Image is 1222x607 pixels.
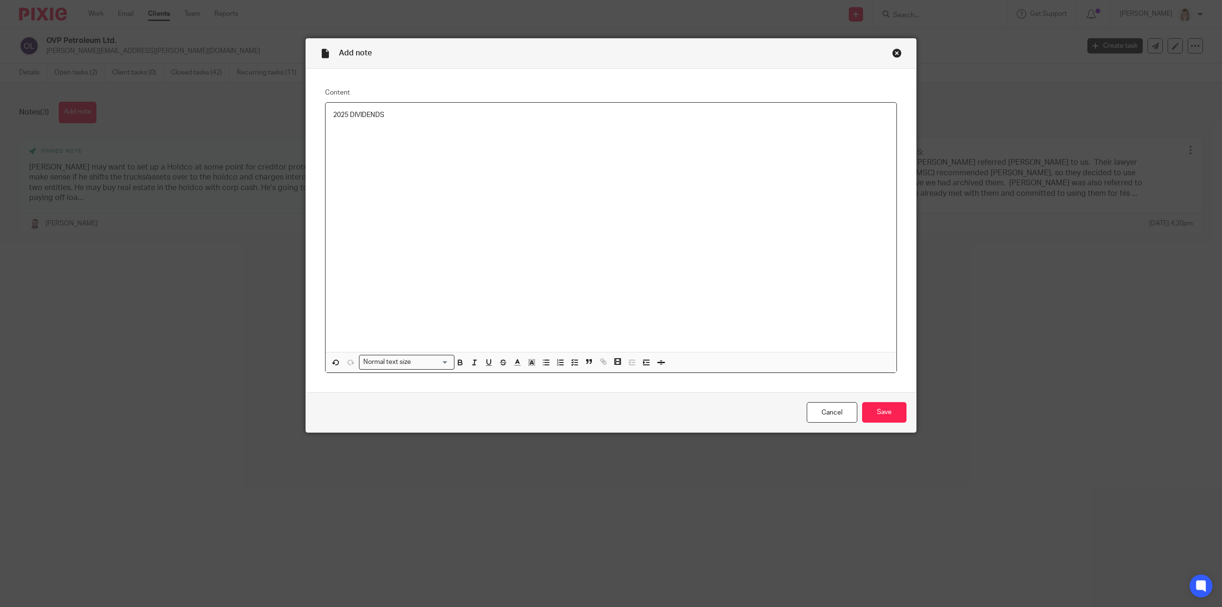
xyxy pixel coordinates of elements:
span: Normal text size [361,357,413,367]
input: Save [862,402,906,423]
p: 2025 DIVIDENDS [333,110,889,120]
span: Add note [339,49,372,57]
div: Close this dialog window [892,48,902,58]
div: Search for option [359,355,454,370]
input: Search for option [414,357,449,367]
label: Content [325,88,897,97]
a: Cancel [807,402,857,423]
